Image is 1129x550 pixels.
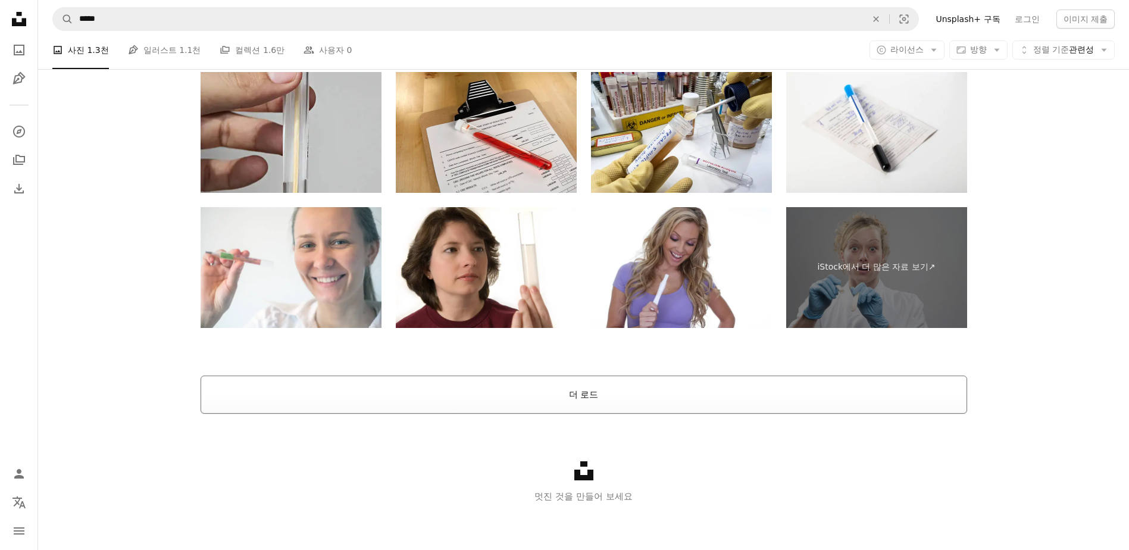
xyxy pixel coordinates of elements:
span: 정렬 기준 [1033,45,1069,54]
button: 이미지 제출 [1056,10,1115,29]
button: Unsplash 검색 [53,8,73,30]
button: 삭제 [863,8,889,30]
button: 라이선스 [870,40,945,60]
a: Unsplash+ 구독 [928,10,1007,29]
span: 1.1천 [179,43,201,57]
button: 메뉴 [7,519,31,543]
a: 컬렉션 [7,148,31,172]
a: 로그인 / 가입 [7,462,31,486]
a: 사용자 0 [304,31,352,69]
a: 컬렉션 1.6만 [220,31,284,69]
form: 사이트 전체에서 이미지 찾기 [52,7,919,31]
button: 정렬 기준관련성 [1012,40,1115,60]
p: 멋진 것을 만들어 보세요 [38,489,1129,504]
a: iStock에서 더 많은 자료 보기↗ [786,207,967,328]
a: 탐색 [7,120,31,143]
img: 클립보드가 시리즈 [396,72,577,193]
img: スツール 테스트 견본품 내부. [201,72,381,193]
span: 0 [347,43,352,57]
button: 방향 [949,40,1008,60]
button: 시각적 검색 [890,8,918,30]
img: 흰색 배경에 의사의 추천에 감염 테스트가 있는 멸균 튜브, 클로즈업 [786,72,967,193]
span: 관련성 [1033,44,1094,56]
span: 1.6만 [263,43,284,57]
a: 일러스트 [7,67,31,90]
img: 배설물 샘플, 아픈 사람의 보툴리누스 중독 감염, 개념적 이미지를 분석하는 숙련 된 실험실 과학자 [591,72,772,193]
span: 라이선스 [890,45,924,54]
img: 온도계의 온도를보고 독감에 걸린 여성. [201,207,381,328]
a: 다운로드 내역 [7,177,31,201]
a: 일러스트 1.1천 [128,31,201,69]
a: 사진 [7,38,31,62]
button: 언어 [7,490,31,514]
button: 더 로드 [201,376,967,414]
span: 방향 [970,45,987,54]
a: 로그인 [1008,10,1047,29]
a: 홈 — Unsplash [7,7,31,33]
img: 임신 [591,207,772,328]
img: 테스트 튜브 [396,207,577,328]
